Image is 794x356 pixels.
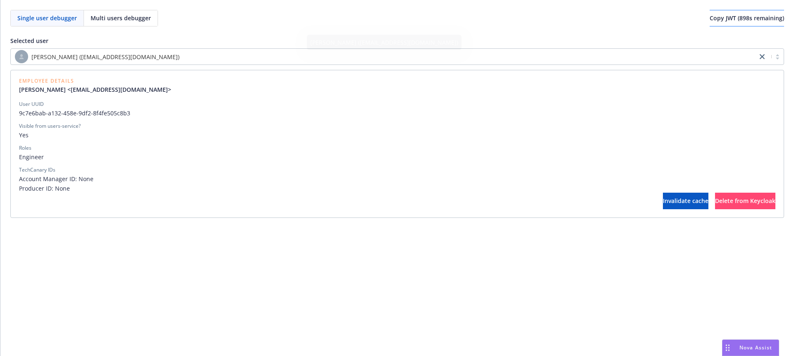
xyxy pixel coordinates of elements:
span: Engineer [19,153,775,161]
span: [PERSON_NAME] ([EMAIL_ADDRESS][DOMAIN_NAME]) [31,53,179,61]
button: Invalidate cache [663,193,708,209]
span: Employee Details [19,79,178,84]
span: Selected user [10,37,48,45]
div: Roles [19,144,31,152]
span: Single user debugger [17,14,77,22]
div: Visible from users-service? [19,122,81,130]
span: Multi users debugger [91,14,151,22]
button: Delete from Keycloak [715,193,775,209]
a: [PERSON_NAME] <[EMAIL_ADDRESS][DOMAIN_NAME]> [19,85,178,94]
div: Drag to move [722,340,733,356]
button: Nova Assist [722,339,779,356]
button: Copy JWT (898s remaining) [710,10,784,26]
div: TechCanary IDs [19,166,55,174]
span: 9c7e6bab-a132-458e-9df2-8f4fe505c8b3 [19,109,775,117]
span: Account Manager ID: None [19,174,775,183]
span: Nova Assist [739,344,772,351]
span: Copy JWT ( 898 s remaining) [710,14,784,22]
span: Invalidate cache [663,197,708,205]
span: Producer ID: None [19,184,775,193]
span: [PERSON_NAME] ([EMAIL_ADDRESS][DOMAIN_NAME]) [15,50,753,63]
div: User UUID [19,100,44,108]
a: close [757,52,767,62]
span: Delete from Keycloak [715,197,775,205]
span: Yes [19,131,775,139]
